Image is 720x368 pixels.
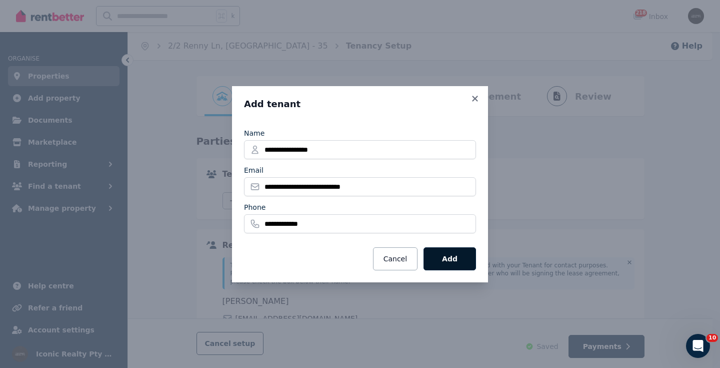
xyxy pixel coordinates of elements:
[244,202,265,212] label: Phone
[244,165,263,175] label: Email
[244,128,264,138] label: Name
[373,247,417,270] button: Cancel
[706,334,718,342] span: 10
[423,247,476,270] button: Add
[244,98,476,110] h3: Add tenant
[686,334,710,358] iframe: Intercom live chat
